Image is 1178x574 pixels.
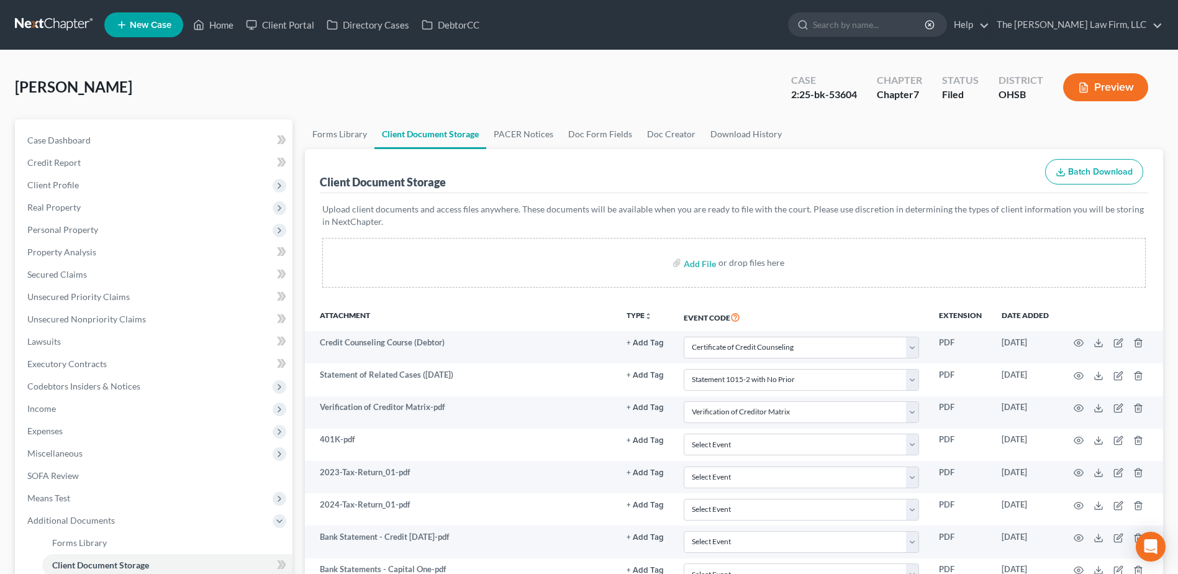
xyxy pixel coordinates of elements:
[322,203,1146,228] p: Upload client documents and access files anywhere. These documents will be available when you are...
[305,493,616,526] td: 2024-Tax-Return_01-pdf
[948,14,989,36] a: Help
[17,330,292,353] a: Lawsuits
[627,339,664,347] button: + Add Tag
[929,461,992,493] td: PDF
[627,434,664,445] a: + Add Tag
[645,312,652,320] i: unfold_more
[130,20,171,30] span: New Case
[27,247,96,257] span: Property Analysis
[27,426,63,436] span: Expenses
[17,263,292,286] a: Secured Claims
[929,396,992,429] td: PDF
[627,501,664,509] button: + Add Tag
[374,119,486,149] a: Client Document Storage
[703,119,789,149] a: Download History
[27,336,61,347] span: Lawsuits
[992,493,1059,526] td: [DATE]
[17,308,292,330] a: Unsecured Nonpriority Claims
[627,401,664,413] a: + Add Tag
[813,13,927,36] input: Search by name...
[52,537,107,548] span: Forms Library
[17,286,292,308] a: Unsecured Priority Claims
[627,437,664,445] button: + Add Tag
[929,526,992,558] td: PDF
[305,303,616,331] th: Attachment
[17,129,292,152] a: Case Dashboard
[929,303,992,331] th: Extension
[27,493,70,503] span: Means Test
[27,381,140,391] span: Codebtors Insiders & Notices
[627,312,652,320] button: TYPEunfold_more
[990,14,1162,36] a: The [PERSON_NAME] Law Firm, LLC
[877,88,922,102] div: Chapter
[305,526,616,558] td: Bank Statement - Credit [DATE]-pdf
[240,14,320,36] a: Client Portal
[999,88,1043,102] div: OHSB
[17,241,292,263] a: Property Analysis
[305,461,616,493] td: 2023-Tax-Return_01-pdf
[877,73,922,88] div: Chapter
[305,429,616,461] td: 401K-pdf
[1136,532,1166,562] div: Open Intercom Messenger
[27,202,81,212] span: Real Property
[640,119,703,149] a: Doc Creator
[27,448,83,458] span: Miscellaneous
[27,358,107,369] span: Executory Contracts
[42,532,292,554] a: Forms Library
[305,331,616,363] td: Credit Counseling Course (Debtor)
[1045,159,1143,185] button: Batch Download
[27,157,81,168] span: Credit Report
[305,396,616,429] td: Verification of Creditor Matrix-pdf
[320,14,415,36] a: Directory Cases
[674,303,929,331] th: Event Code
[486,119,561,149] a: PACER Notices
[305,363,616,396] td: Statement of Related Cases ([DATE])
[415,14,486,36] a: DebtorCC
[305,119,374,149] a: Forms Library
[627,531,664,543] a: + Add Tag
[992,461,1059,493] td: [DATE]
[1063,73,1148,101] button: Preview
[187,14,240,36] a: Home
[27,180,79,190] span: Client Profile
[27,135,91,145] span: Case Dashboard
[1068,166,1133,177] span: Batch Download
[27,224,98,235] span: Personal Property
[627,467,664,478] a: + Add Tag
[627,534,664,542] button: + Add Tag
[27,269,87,280] span: Secured Claims
[913,88,919,100] span: 7
[27,403,56,414] span: Income
[17,353,292,375] a: Executory Contracts
[929,363,992,396] td: PDF
[718,257,784,269] div: or drop files here
[992,396,1059,429] td: [DATE]
[992,303,1059,331] th: Date added
[791,88,857,102] div: 2:25-bk-53604
[627,469,664,477] button: + Add Tag
[27,515,115,526] span: Additional Documents
[561,119,640,149] a: Doc Form Fields
[999,73,1043,88] div: District
[992,429,1059,461] td: [DATE]
[320,175,446,189] div: Client Document Storage
[791,73,857,88] div: Case
[992,331,1059,363] td: [DATE]
[52,560,149,570] span: Client Document Storage
[17,465,292,487] a: SOFA Review
[992,526,1059,558] td: [DATE]
[27,470,79,481] span: SOFA Review
[942,73,979,88] div: Status
[627,499,664,511] a: + Add Tag
[929,493,992,526] td: PDF
[27,314,146,324] span: Unsecured Nonpriority Claims
[627,371,664,380] button: + Add Tag
[627,404,664,412] button: + Add Tag
[929,331,992,363] td: PDF
[627,337,664,348] a: + Add Tag
[627,369,664,381] a: + Add Tag
[942,88,979,102] div: Filed
[929,429,992,461] td: PDF
[992,363,1059,396] td: [DATE]
[27,291,130,302] span: Unsecured Priority Claims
